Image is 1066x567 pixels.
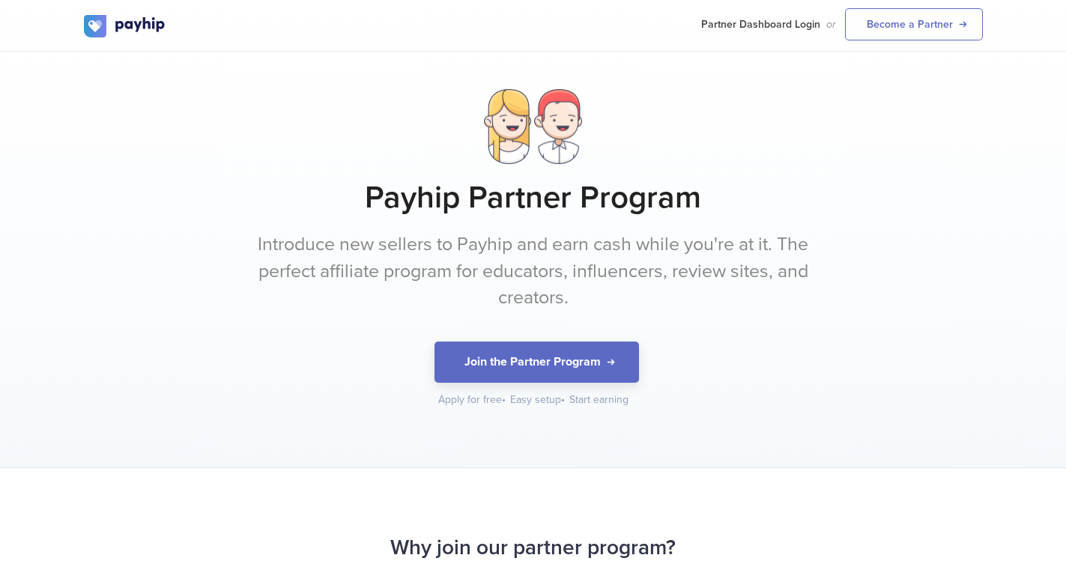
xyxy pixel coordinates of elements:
img: logo.svg [84,15,166,37]
img: dude.png [534,89,582,164]
div: Easy setup [510,392,566,407]
img: lady.png [484,89,530,164]
div: Apply for free [438,392,507,407]
button: Join the Partner Program [434,342,639,383]
span: • [502,393,506,406]
span: • [561,393,565,406]
div: Start earning [569,392,629,407]
a: Become a Partner [845,8,983,40]
h1: Payhip Partner Program [84,179,983,216]
p: Introduce new sellers to Payhip and earn cash while you're at it. The perfect affiliate program f... [252,231,814,312]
